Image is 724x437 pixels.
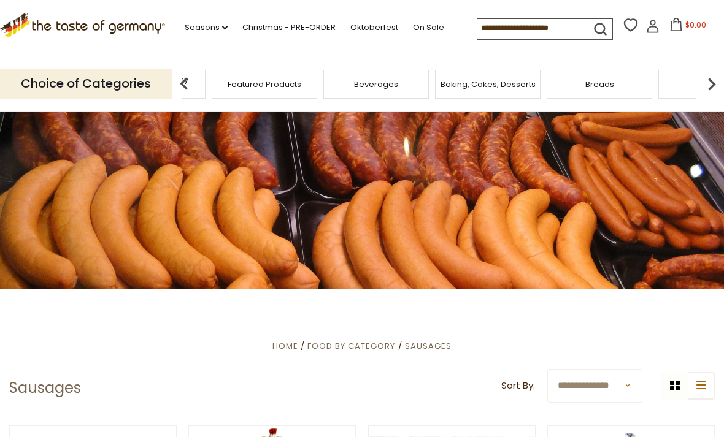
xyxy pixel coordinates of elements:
a: Food By Category [307,340,395,352]
a: Seasons [185,21,228,34]
a: Home [272,340,298,352]
a: On Sale [413,21,444,34]
a: Baking, Cakes, Desserts [441,80,536,89]
img: next arrow [699,72,724,96]
a: Oktoberfest [350,21,398,34]
a: Christmas - PRE-ORDER [242,21,336,34]
img: previous arrow [172,72,196,96]
label: Sort By: [501,378,535,393]
h1: Sausages [9,379,81,397]
a: Featured Products [228,80,301,89]
a: Beverages [354,80,398,89]
a: Breads [585,80,614,89]
a: Sausages [405,340,452,352]
span: $0.00 [685,20,706,30]
button: $0.00 [662,18,714,36]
